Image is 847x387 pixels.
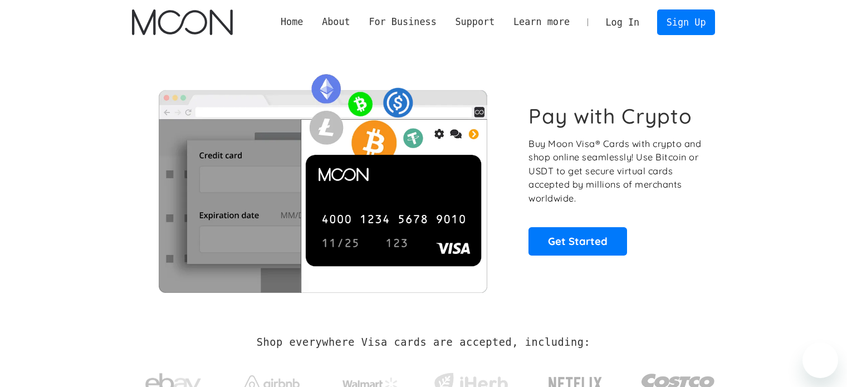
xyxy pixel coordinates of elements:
a: home [132,9,233,35]
div: For Business [360,15,446,29]
div: Learn more [504,15,579,29]
div: About [322,15,350,29]
div: Learn more [513,15,570,29]
img: Moon Logo [132,9,233,35]
iframe: Botón para iniciar la ventana de mensajería [802,342,838,378]
p: Buy Moon Visa® Cards with crypto and shop online seamlessly! Use Bitcoin or USDT to get secure vi... [528,137,703,205]
div: Support [446,15,504,29]
div: Support [455,15,495,29]
div: For Business [369,15,436,29]
a: Log In [596,10,649,35]
a: Home [271,15,312,29]
h1: Pay with Crypto [528,104,692,129]
img: Moon Cards let you spend your crypto anywhere Visa is accepted. [132,66,513,292]
a: Get Started [528,227,627,255]
div: About [312,15,359,29]
a: Sign Up [657,9,715,35]
h2: Shop everywhere Visa cards are accepted, including: [257,336,590,349]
